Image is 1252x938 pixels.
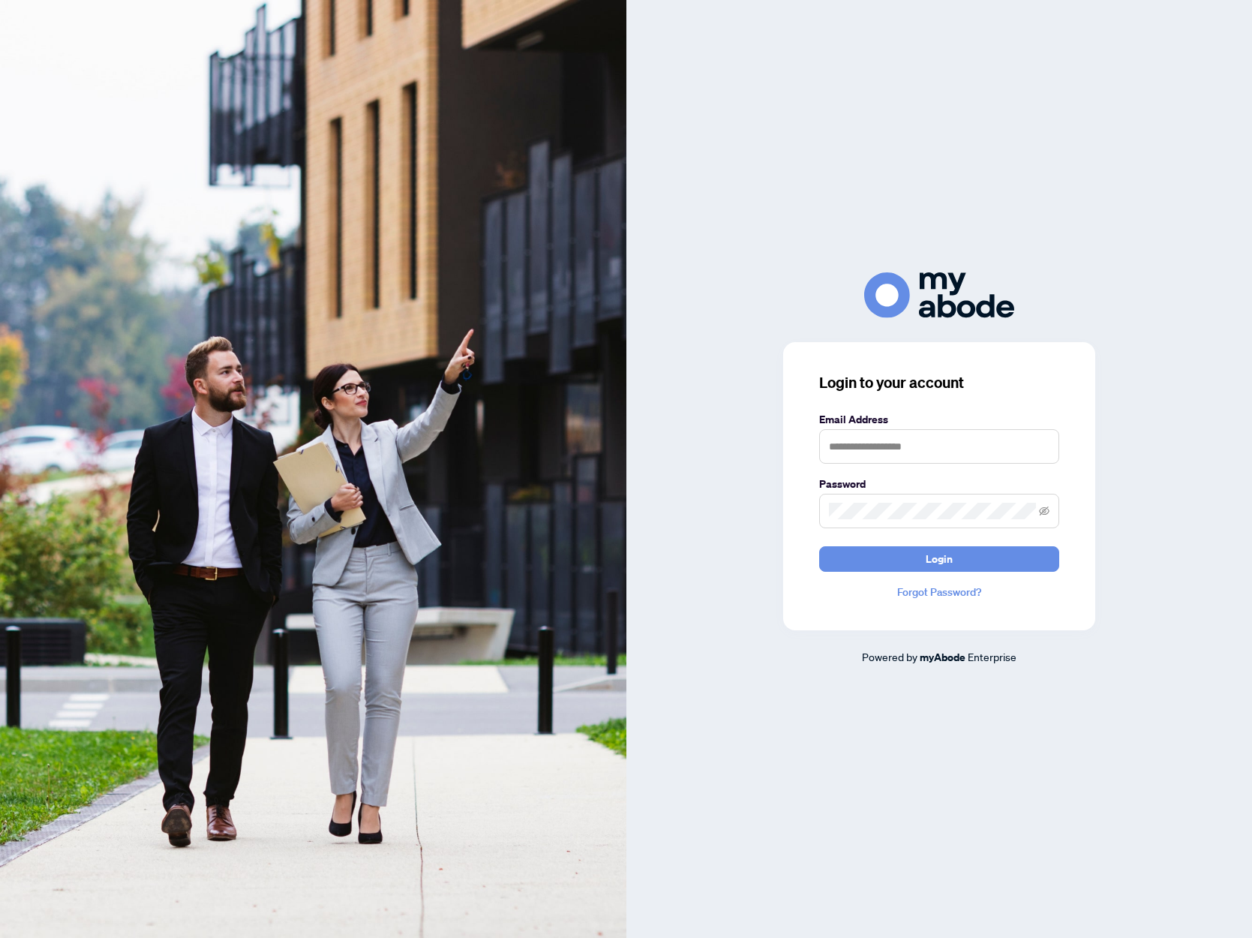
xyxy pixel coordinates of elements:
a: myAbode [920,649,965,666]
span: Login [926,547,953,571]
h3: Login to your account [819,372,1059,393]
span: eye-invisible [1039,506,1049,516]
button: Login [819,546,1059,572]
label: Password [819,476,1059,492]
img: ma-logo [864,272,1014,318]
span: Powered by [862,650,917,663]
a: Forgot Password? [819,584,1059,600]
label: Email Address [819,411,1059,428]
span: Enterprise [968,650,1016,663]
